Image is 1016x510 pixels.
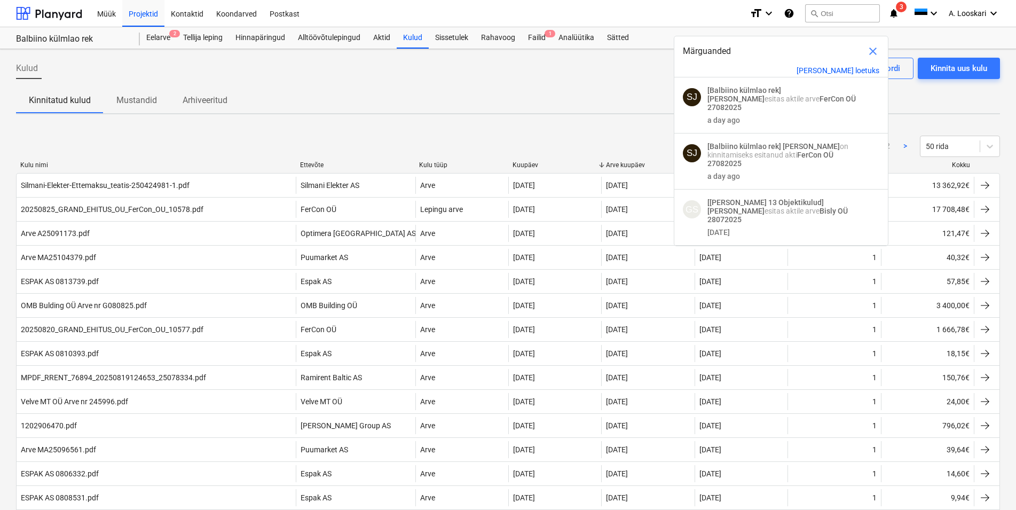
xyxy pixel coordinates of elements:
div: Arve [420,253,435,262]
div: Arve [420,181,435,190]
div: [DATE] [699,349,721,358]
div: [DATE] [513,373,535,382]
span: 3 [896,2,907,12]
div: FerCon OÜ [301,325,336,334]
a: Failid1 [522,27,552,49]
div: Kulu nimi [20,161,292,169]
div: [DATE] [699,397,721,406]
div: Aktid [367,27,397,49]
div: Kulu tüüp [419,161,504,169]
div: Lepingu arve [420,205,463,214]
div: Ettevõte [300,161,411,169]
div: [DATE] [606,397,628,406]
a: Sissetulek [429,27,475,49]
div: 13 362,92€ [881,177,974,194]
span: GS [686,205,698,214]
div: [DATE] [513,421,535,430]
a: Rahavoog [475,27,522,49]
div: [DATE] [699,421,721,430]
div: 20250825_GRAND_EHITUS_OU_FerCon_OU_10578.pdf [21,205,203,214]
div: [DATE] [606,469,628,478]
div: Kinnita uus kulu [931,61,987,75]
div: [DATE] [513,205,535,214]
div: 57,85€ [881,273,974,290]
div: Failid [522,27,552,49]
button: [PERSON_NAME] loetuks [797,66,879,75]
a: Tellija leping [177,27,229,49]
div: Sergei Jakušev [683,144,701,162]
strong: [PERSON_NAME] [783,142,840,151]
div: Espak AS [301,277,332,286]
div: 1 [872,301,877,310]
div: [DATE] [513,277,535,286]
div: 3 400,00€ [881,297,974,314]
div: Arve [420,493,435,502]
p: on kinnitamiseks esitanud akti [707,142,856,168]
div: [DATE] [606,421,628,430]
div: Arve [420,349,435,358]
i: keyboard_arrow_down [987,7,1000,20]
div: [DATE] [513,397,535,406]
div: Puumarket AS [301,445,348,454]
div: [DATE] [699,277,721,286]
div: 1 666,78€ [881,321,974,338]
div: Arve MA25096561.pdf [21,445,96,454]
div: 1 [872,373,877,382]
div: 20250820_GRAND_EHITUS_OU_FerCon_OU_10577.pdf [21,325,203,334]
div: ESPAK AS 0813739.pdf [21,277,99,286]
div: [DATE] [513,325,535,334]
div: [DATE] [606,301,628,310]
div: OMB Bulding OÜ Arve nr G080825.pdf [21,301,147,310]
a: Analüütika [552,27,601,49]
div: Arve A25091173.pdf [21,229,90,238]
div: 1 [872,277,877,286]
div: [DATE] [707,228,730,237]
div: Balbiino külmlao rek [16,34,127,45]
a: Alltöövõtulepingud [292,27,367,49]
strong: FerCon OÜ 27082025 [707,95,856,112]
div: 39,64€ [881,441,974,458]
div: [DATE] [606,349,628,358]
div: Chat Widget [963,459,1016,510]
div: Arve [420,397,435,406]
div: ESPAK AS 0808531.pdf [21,493,99,502]
div: a day ago [707,116,740,124]
a: Next page [899,140,911,153]
div: MPDF_RRENT_76894_20250819124653_25078334.pdf [21,373,206,382]
div: Arve kuupäev [606,161,691,169]
div: Velve MT OÜ [301,397,342,406]
div: Eelarve [140,27,177,49]
div: Optimera [GEOGRAPHIC_DATA] AS [301,229,416,238]
div: Arve [420,229,435,238]
strong: [PERSON_NAME] [707,95,765,103]
div: 1 [872,253,877,262]
div: Kokku [885,161,970,169]
div: [DATE] [699,373,721,382]
a: Kulud [397,27,429,49]
p: Mustandid [116,94,157,107]
div: 796,02€ [881,417,974,434]
div: [DATE] [699,301,721,310]
div: ESPAK AS 0810393.pdf [21,349,99,358]
div: 1 [872,469,877,478]
div: OMB Building OÜ [301,301,357,310]
span: SJ [687,148,697,158]
div: [DATE] [606,253,628,262]
div: 1 [872,445,877,454]
span: 1 [545,30,555,37]
span: Märguanded [683,45,731,58]
div: Arve [420,301,435,310]
div: [DATE] [606,493,628,502]
div: Arve [420,421,435,430]
a: Eelarve2 [140,27,177,49]
div: [DATE] [606,229,628,238]
div: [DATE] [699,445,721,454]
div: [DATE] [513,469,535,478]
div: Arve [420,325,435,334]
div: 9,94€ [881,489,974,506]
strong: [Balbiino külmlao rek] [707,86,781,95]
div: [DATE] [513,181,535,190]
